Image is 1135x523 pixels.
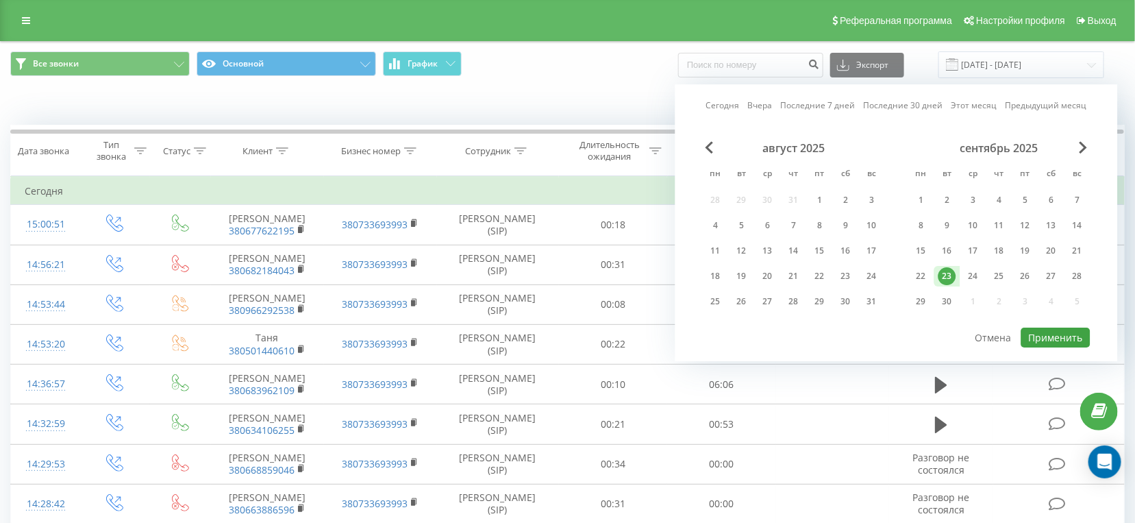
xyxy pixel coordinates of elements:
a: Этот месяц [951,99,997,112]
div: пн 15 сент. 2025 г. [908,241,934,261]
div: пн 8 сент. 2025 г. [908,215,934,236]
div: 7 [1069,191,1086,209]
div: чт 25 сент. 2025 г. [986,266,1012,287]
div: 14 [1069,217,1086,234]
td: 00:00 [667,284,776,324]
a: 380501440610 [229,344,295,357]
div: 11 [707,242,725,260]
abbr: понедельник [706,165,726,185]
td: 00:53 [667,404,776,444]
td: [PERSON_NAME] (SIP) [437,444,559,484]
div: чт 21 авг. 2025 г. [781,266,807,287]
td: 06:06 [667,365,776,404]
div: вс 17 авг. 2025 г. [859,241,885,261]
div: 1 [912,191,930,209]
td: [PERSON_NAME] [211,404,324,444]
div: 25 [990,267,1008,285]
div: Статус [163,145,190,157]
td: 00:31 [559,245,668,284]
div: сентябрь 2025 [908,141,1090,155]
div: 30 [837,293,855,311]
div: чт 7 авг. 2025 г. [781,215,807,236]
span: График [408,59,438,69]
div: сб 30 авг. 2025 г. [833,291,859,312]
span: Выход [1088,15,1117,26]
div: пт 5 сент. 2025 г. [1012,190,1038,210]
a: 380733693993 [342,417,408,430]
div: 28 [1069,267,1086,285]
div: 18 [707,267,725,285]
td: [PERSON_NAME] [211,284,324,324]
td: [PERSON_NAME] (SIP) [437,365,559,404]
div: 27 [759,293,777,311]
div: ср 6 авг. 2025 г. [755,215,781,236]
div: 29 [811,293,829,311]
a: 380733693993 [342,378,408,391]
div: сб 20 сент. 2025 г. [1038,241,1064,261]
abbr: четверг [989,165,1010,185]
div: 16 [938,242,956,260]
span: Все звонки [33,58,79,69]
td: Таня [211,324,324,364]
div: 29 [912,293,930,311]
button: Все звонки [10,51,190,76]
div: пн 11 авг. 2025 г. [703,241,729,261]
div: Сотрудник [465,145,511,157]
div: 16 [837,242,855,260]
button: Основной [197,51,376,76]
div: чт 28 авг. 2025 г. [781,291,807,312]
div: пт 22 авг. 2025 г. [807,266,833,287]
td: 00:00 [667,324,776,364]
div: ср 10 сент. 2025 г. [960,215,986,236]
div: пт 1 авг. 2025 г. [807,190,833,210]
div: 24 [964,267,982,285]
div: 9 [837,217,855,234]
div: 20 [1043,242,1060,260]
div: чт 11 сент. 2025 г. [986,215,1012,236]
div: 5 [733,217,751,234]
a: 380683962109 [229,384,295,397]
abbr: вторник [732,165,752,185]
div: 1 [811,191,829,209]
div: 4 [990,191,1008,209]
div: 15 [912,242,930,260]
div: ср 27 авг. 2025 г. [755,291,781,312]
div: вт 9 сент. 2025 г. [934,215,960,236]
div: 22 [912,267,930,285]
div: 20 [759,267,777,285]
div: 14:53:44 [25,291,66,318]
div: сб 6 сент. 2025 г. [1038,190,1064,210]
span: Previous Month [706,141,714,154]
td: 19:40 [667,205,776,245]
div: вс 28 сент. 2025 г. [1064,266,1090,287]
div: 24 [863,267,881,285]
div: сб 13 сент. 2025 г. [1038,215,1064,236]
div: 14:32:59 [25,411,66,437]
div: чт 14 авг. 2025 г. [781,241,807,261]
a: 380733693993 [342,297,408,311]
td: 00:00 [667,245,776,284]
div: вт 23 сент. 2025 г. [934,266,960,287]
div: Клиент [242,145,273,157]
div: Длительность ожидания [573,139,646,162]
abbr: пятница [1015,165,1036,185]
div: 19 [733,267,751,285]
div: пн 29 сент. 2025 г. [908,291,934,312]
abbr: воскресенье [1067,165,1088,185]
td: [PERSON_NAME] (SIP) [437,245,559,284]
a: 380634106255 [229,424,295,437]
td: [PERSON_NAME] (SIP) [437,324,559,364]
abbr: среда [758,165,778,185]
td: Сегодня [11,178,1125,205]
abbr: суббота [1041,165,1062,185]
div: сб 16 авг. 2025 г. [833,241,859,261]
div: ср 24 сент. 2025 г. [960,266,986,287]
div: 13 [759,242,777,260]
a: 380682184043 [229,264,295,277]
td: [PERSON_NAME] [211,205,324,245]
div: ср 3 сент. 2025 г. [960,190,986,210]
td: 00:10 [559,365,668,404]
div: Бизнес номер [341,145,401,157]
abbr: воскресенье [862,165,882,185]
div: пт 15 авг. 2025 г. [807,241,833,261]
